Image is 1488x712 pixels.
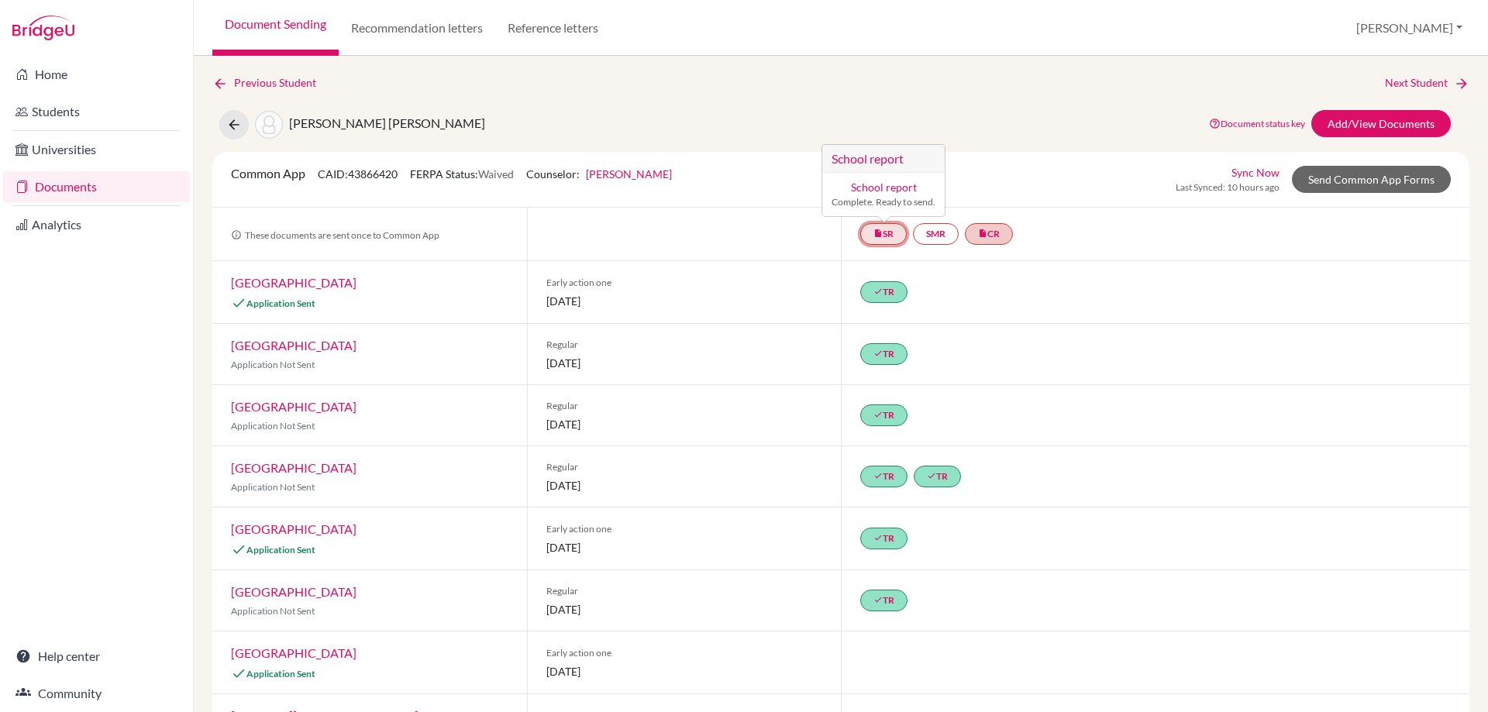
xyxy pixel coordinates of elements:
[927,471,936,480] i: done
[546,539,823,555] span: [DATE]
[860,223,907,245] a: insert_drive_fileSRSchool report School report Complete. Ready to send.
[246,298,315,309] span: Application Sent
[860,343,908,365] a: doneTR
[231,229,439,241] span: These documents are sent once to Common App
[851,181,917,194] a: School report
[231,338,356,353] a: [GEOGRAPHIC_DATA]
[231,166,305,181] span: Common App
[1311,110,1451,137] a: Add/View Documents
[231,420,315,432] span: Application Not Sent
[212,74,329,91] a: Previous Student
[873,287,883,296] i: done
[546,477,823,494] span: [DATE]
[289,115,485,130] span: [PERSON_NAME] [PERSON_NAME]
[12,15,74,40] img: Bridge-U
[3,96,190,127] a: Students
[231,359,315,370] span: Application Not Sent
[913,223,959,245] a: SMR
[546,355,823,371] span: [DATE]
[246,544,315,555] span: Application Sent
[546,416,823,432] span: [DATE]
[546,522,823,536] span: Early action one
[546,293,823,309] span: [DATE]
[318,167,398,181] span: CAID: 43866420
[546,646,823,660] span: Early action one
[546,584,823,598] span: Regular
[546,460,823,474] span: Regular
[3,59,190,90] a: Home
[246,668,315,679] span: Application Sent
[231,460,356,475] a: [GEOGRAPHIC_DATA]
[3,678,190,709] a: Community
[873,533,883,542] i: done
[231,605,315,617] span: Application Not Sent
[231,275,356,290] a: [GEOGRAPHIC_DATA]
[860,281,908,303] a: doneTR
[410,167,514,181] span: FERPA Status:
[3,209,190,240] a: Analytics
[873,471,883,480] i: done
[873,349,883,358] i: done
[860,466,908,487] a: doneTR
[873,229,883,238] i: insert_drive_file
[231,645,356,660] a: [GEOGRAPHIC_DATA]
[3,134,190,165] a: Universities
[3,641,190,672] a: Help center
[1385,74,1469,91] a: Next Student
[231,399,356,414] a: [GEOGRAPHIC_DATA]
[914,466,961,487] a: doneTR
[832,195,935,209] small: Complete. Ready to send.
[1292,166,1451,193] a: Send Common App Forms
[586,167,672,181] a: [PERSON_NAME]
[546,276,823,290] span: Early action one
[231,584,356,599] a: [GEOGRAPHIC_DATA]
[546,338,823,352] span: Regular
[873,410,883,419] i: done
[822,145,945,173] h3: School report
[1176,181,1280,194] span: Last Synced: 10 hours ago
[860,590,908,611] a: doneTR
[873,595,883,604] i: done
[1231,164,1280,181] a: Sync Now
[526,167,672,181] span: Counselor:
[1349,13,1469,43] button: [PERSON_NAME]
[3,171,190,202] a: Documents
[860,528,908,549] a: doneTR
[231,521,356,536] a: [GEOGRAPHIC_DATA]
[978,229,987,238] i: insert_drive_file
[965,223,1013,245] a: insert_drive_fileCR
[546,399,823,413] span: Regular
[231,481,315,493] span: Application Not Sent
[546,663,823,679] span: [DATE]
[1209,118,1305,129] a: Document status key
[546,601,823,617] span: [DATE]
[860,404,908,426] a: doneTR
[478,167,514,181] span: Waived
